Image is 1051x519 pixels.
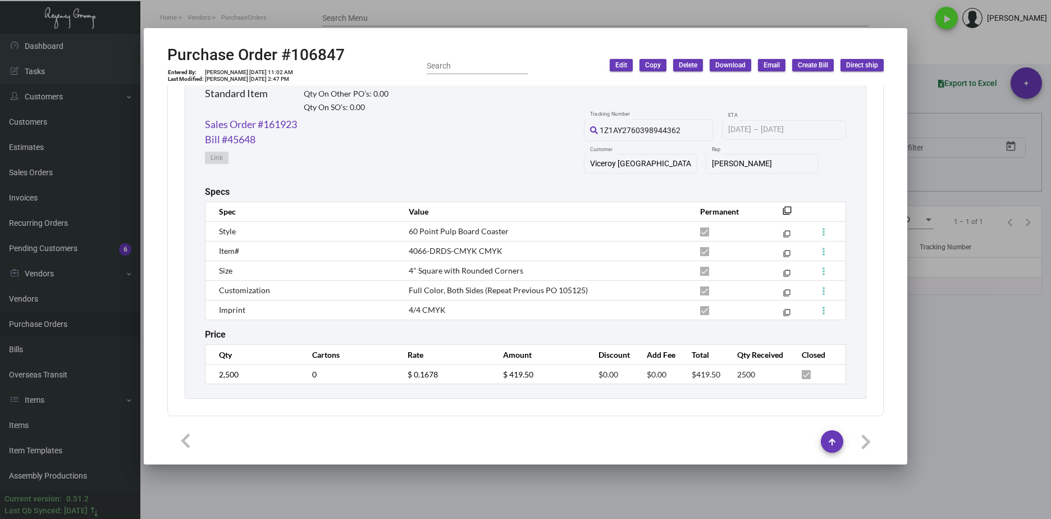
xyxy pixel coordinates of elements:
[758,59,785,71] button: Email
[205,117,297,132] a: Sales Order #161923
[673,59,703,71] button: Delete
[4,505,88,517] div: Last Qb Synced: [DATE]
[219,266,232,275] span: Size
[409,226,509,236] span: 60 Point Pulp Board Coaster
[846,61,878,70] span: Direct ship
[492,345,587,365] th: Amount
[304,103,389,112] h2: Qty On SO’s: 0.00
[645,61,661,70] span: Copy
[761,125,815,134] input: End date
[167,45,345,65] h2: Purchase Order #106847
[737,370,755,379] span: 2500
[4,493,62,505] div: Current version:
[783,210,792,218] mat-icon: filter_none
[680,345,725,365] th: Total
[66,493,89,505] div: 0.51.2
[204,69,294,76] td: [PERSON_NAME] [DATE] 11:02 AM
[783,252,790,259] mat-icon: filter_none
[167,69,204,76] td: Entered By:
[728,125,751,134] input: Start date
[205,329,226,340] h2: Price
[715,61,746,70] span: Download
[409,305,446,315] span: 4/4 CMYK
[840,59,884,71] button: Direct ship
[610,59,633,71] button: Edit
[205,88,268,100] h2: Standard Item
[647,370,666,379] span: $0.00
[726,345,791,365] th: Qty Received
[205,132,255,147] a: Bill #45648
[753,125,758,134] span: –
[204,76,294,83] td: [PERSON_NAME] [DATE] 2:47 PM
[205,186,230,197] h2: Specs
[409,246,502,256] span: 4066-DRDS-CMYK CMYK
[219,285,270,295] span: Customization
[615,61,627,70] span: Edit
[396,345,492,365] th: Rate
[639,59,666,71] button: Copy
[219,246,239,256] span: Item#
[600,126,680,135] span: 1Z1AY2760398944362
[301,345,396,365] th: Cartons
[679,61,697,70] span: Delete
[790,345,846,365] th: Closed
[397,202,689,221] th: Value
[798,61,828,70] span: Create Bill
[689,202,766,221] th: Permanent
[205,152,229,164] button: Link
[783,292,790,299] mat-icon: filter_none
[783,233,790,240] mat-icon: filter_none
[783,311,790,318] mat-icon: filter_none
[587,345,636,365] th: Discount
[304,89,389,99] h2: Qty On Other PO’s: 0.00
[764,61,780,70] span: Email
[636,345,680,365] th: Add Fee
[219,305,245,315] span: Imprint
[211,153,223,163] span: Link
[409,266,523,275] span: 4" Square with Rounded Corners
[409,285,588,295] span: Full Color, Both Sides (Repeat Previous PO 105125)
[167,76,204,83] td: Last Modified:
[692,370,720,379] span: $419.50
[598,370,618,379] span: $0.00
[205,345,301,365] th: Qty
[219,226,236,236] span: Style
[792,59,834,71] button: Create Bill
[205,202,397,221] th: Spec
[710,59,751,71] button: Download
[783,272,790,279] mat-icon: filter_none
